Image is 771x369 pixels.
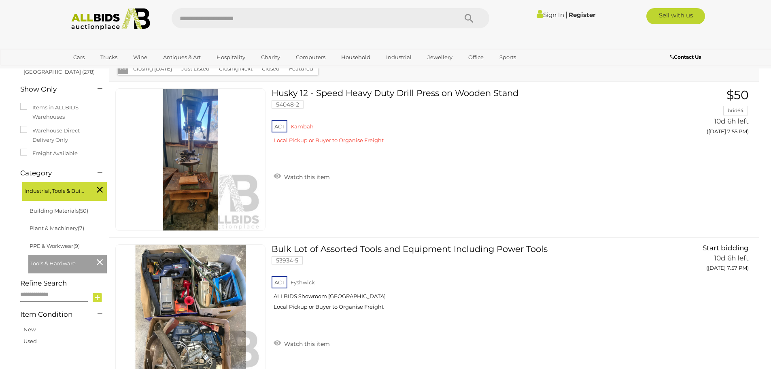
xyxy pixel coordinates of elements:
a: Industrial [381,51,417,64]
span: Watch this item [282,173,330,181]
a: Sell with us [646,8,705,24]
label: Warehouse Direct - Delivery Only [20,126,101,145]
img: 54048-2a.jpg [120,89,261,230]
label: Freight Available [20,149,78,158]
a: Husky 12 - Speed Heavy Duty Drill Press on Wooden Stand 54048-2 ACT Kambah Local Pickup or Buyer ... [278,88,644,150]
a: Watch this item [272,170,332,182]
a: PPE & Workwear(9) [30,243,80,249]
span: (50) [79,207,88,214]
a: New [23,326,36,333]
a: Sports [494,51,521,64]
a: Sign In [537,11,564,19]
a: Office [463,51,489,64]
a: Hospitality [211,51,251,64]
h4: Show Only [20,85,85,93]
a: Cars [68,51,90,64]
a: Bulk Lot of Assorted Tools and Equipment Including Power Tools 53934-5 ACT Fyshwick ALLBIDS Showr... [278,244,644,316]
h4: Category [20,169,85,177]
span: Industrial, Tools & Building Supplies [24,184,85,196]
button: Search [449,8,489,28]
a: Used [23,338,37,344]
a: Antiques & Art [158,51,206,64]
a: $50 brid64 10d 6h left ([DATE] 7:55 PM) [657,88,751,139]
h4: Refine Search [20,279,107,287]
a: Watch this item [272,337,332,349]
span: $50 [726,87,749,102]
img: Allbids.com.au [67,8,155,30]
a: [GEOGRAPHIC_DATA] (278) [23,68,95,75]
button: Just Listed [176,62,215,75]
b: Contact Us [670,54,701,60]
a: [GEOGRAPHIC_DATA] [68,64,136,77]
a: Plant & Machinery(7) [30,225,84,231]
label: Items in ALLBIDS Warehouses [20,103,101,122]
h4: Item Condition [20,311,85,318]
span: Tools & Hardware [30,257,91,268]
a: Wine [128,51,153,64]
span: Watch this item [282,340,330,348]
a: Contact Us [670,53,703,62]
button: Featured [284,62,318,75]
a: Trucks [95,51,123,64]
a: Charity [256,51,285,64]
a: Building Materials(50) [30,207,88,214]
button: Closing Next [214,62,257,75]
a: Household [336,51,376,64]
span: (7) [78,225,84,231]
a: Jewellery [422,51,458,64]
span: Start bidding [703,244,749,252]
button: Closing [DATE] [128,62,177,75]
a: Start bidding 10d 6h left ([DATE] 7:57 PM) [657,244,751,276]
a: Register [569,11,595,19]
a: Computers [291,51,331,64]
span: (9) [73,243,80,249]
span: | [565,10,567,19]
button: Closed [257,62,285,75]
